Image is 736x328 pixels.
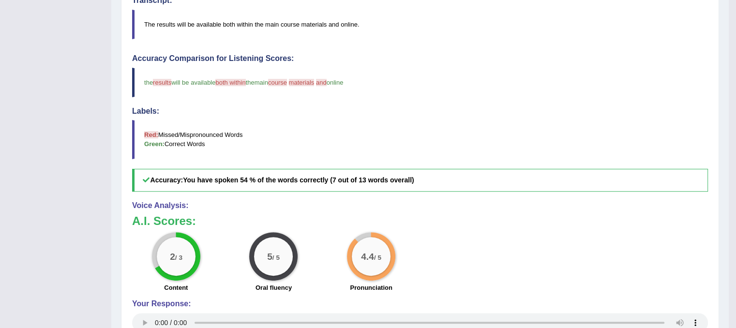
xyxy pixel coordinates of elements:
[132,54,708,63] h4: Accuracy Comparison for Listening Scores:
[144,140,165,148] b: Green:
[272,253,280,261] small: / 5
[164,283,188,292] label: Content
[327,79,344,86] span: online
[132,107,708,116] h4: Labels:
[153,79,171,86] span: results
[132,169,708,192] h5: Accuracy:
[144,79,153,86] span: the
[316,79,327,86] span: and
[171,79,215,86] span: will be available
[132,299,708,308] h4: Your Response:
[170,251,175,262] big: 2
[255,283,292,292] label: Oral fluency
[255,79,268,86] span: main
[132,10,708,39] blockquote: The results will be available both within the main course materials and online.
[132,214,196,227] b: A.I. Scores:
[350,283,392,292] label: Pronunciation
[246,79,255,86] span: the
[132,120,708,159] blockquote: Missed/Mispronounced Words Correct Words
[132,201,708,210] h4: Voice Analysis:
[183,176,414,184] b: You have spoken 54 % of the words correctly (7 out of 13 words overall)
[144,131,158,138] b: Red:
[175,253,182,261] small: / 3
[289,79,315,86] span: materials
[268,79,287,86] span: course
[374,253,381,261] small: / 5
[268,251,273,262] big: 5
[215,79,245,86] span: both within
[361,251,374,262] big: 4.4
